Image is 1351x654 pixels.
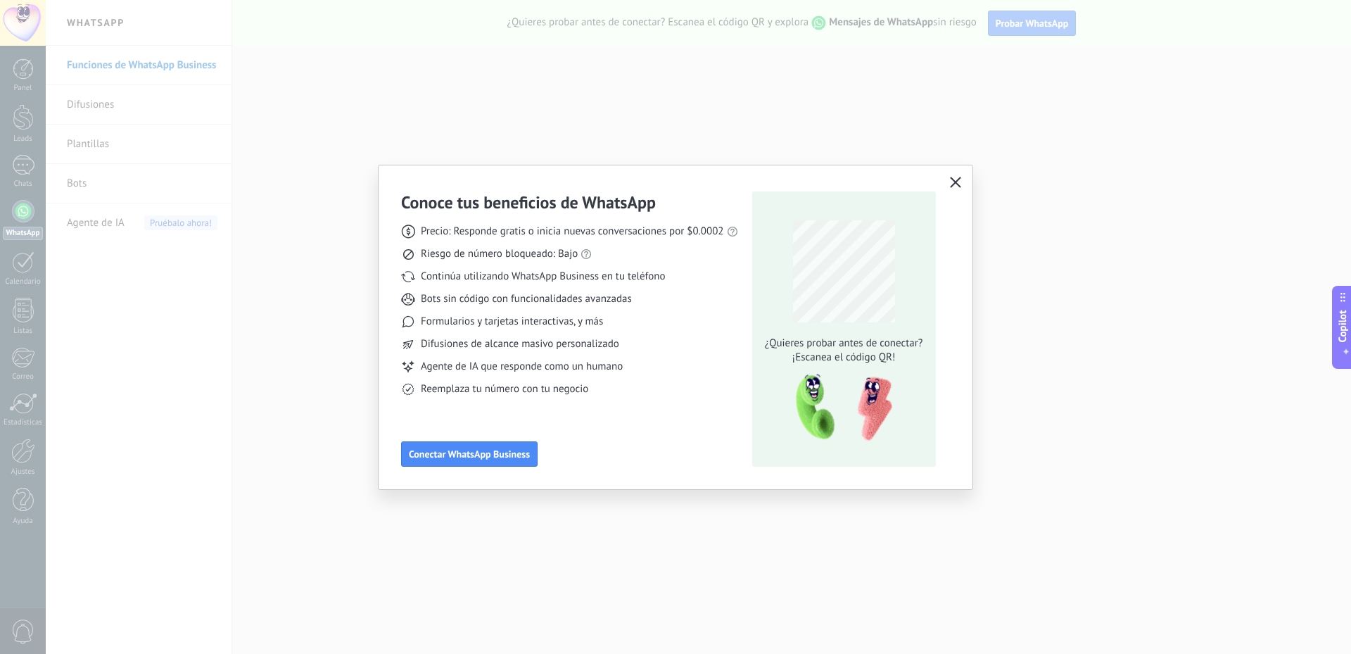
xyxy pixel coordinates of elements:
[421,360,623,374] span: Agente de IA que responde como un humano
[421,292,632,306] span: Bots sin código con funcionalidades avanzadas
[784,370,895,446] img: qr-pic-1x.png
[421,382,588,396] span: Reemplaza tu número con tu negocio
[421,270,665,284] span: Continúa utilizando WhatsApp Business en tu teléfono
[409,449,530,459] span: Conectar WhatsApp Business
[421,225,724,239] span: Precio: Responde gratis o inicia nuevas conversaciones por $0.0002
[421,337,619,351] span: Difusiones de alcance masivo personalizado
[421,247,578,261] span: Riesgo de número bloqueado: Bajo
[421,315,603,329] span: Formularios y tarjetas interactivas, y más
[1336,310,1350,342] span: Copilot
[401,441,538,467] button: Conectar WhatsApp Business
[401,191,656,213] h3: Conoce tus beneficios de WhatsApp
[761,351,927,365] span: ¡Escanea el código QR!
[761,337,927,351] span: ¿Quieres probar antes de conectar?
